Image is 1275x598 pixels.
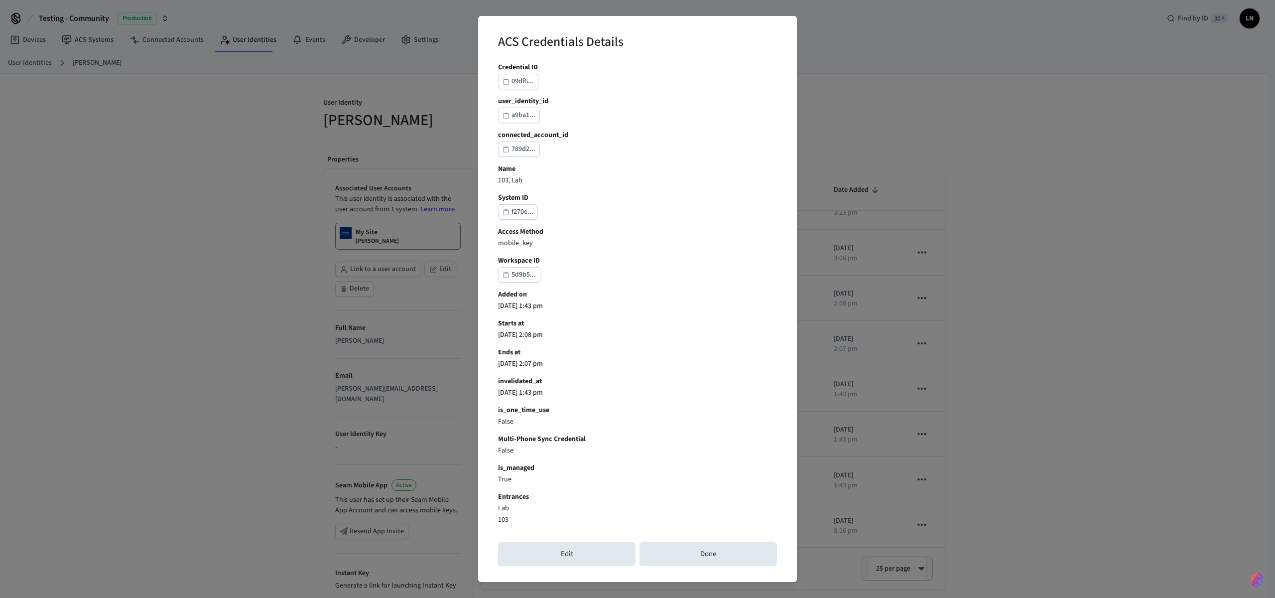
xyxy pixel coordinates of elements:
p: True [498,474,777,485]
b: Access Method [498,227,777,237]
p: 103 [498,515,777,525]
p: mobile_key [498,238,777,249]
b: Name [498,164,777,174]
button: 5d9b5... [498,267,540,283]
div: a9ba1... [511,109,535,122]
b: is_managed [498,463,777,473]
p: [DATE] 1:43 pm [498,388,777,398]
b: user_identity_id [498,96,777,107]
p: [DATE] 1:43 pm [498,301,777,311]
b: Entrances [498,492,777,502]
b: Workspace ID [498,256,777,266]
b: Credential ID [498,62,777,73]
p: [DATE] 2:07 pm [498,359,777,369]
p: Lab [498,503,777,514]
button: f270e... [498,204,538,220]
div: f270e... [511,206,533,218]
button: 09df6... [498,74,538,89]
p: 103, Lab [498,175,777,186]
button: a9ba1... [498,108,540,123]
img: SeamLogoGradient.69752ec5.svg [1251,572,1263,588]
b: System ID [498,193,777,203]
p: [DATE] 2:08 pm [498,330,777,340]
p: False [498,417,777,427]
button: 789d2... [498,142,540,157]
b: Added on [498,290,777,300]
div: 09df6... [511,75,534,88]
p: False [498,446,777,456]
b: Multi-Phone Sync Credential [498,434,777,445]
div: 5d9b5... [511,269,536,281]
h2: ACS Credentials Details [498,28,749,58]
div: 789d2... [511,143,535,155]
b: Starts at [498,318,777,329]
b: Ends at [498,347,777,358]
b: connected_account_id [498,130,777,141]
button: Edit [498,542,636,566]
b: invalidated_at [498,376,777,387]
button: Done [639,542,777,566]
b: is_one_time_use [498,405,777,416]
